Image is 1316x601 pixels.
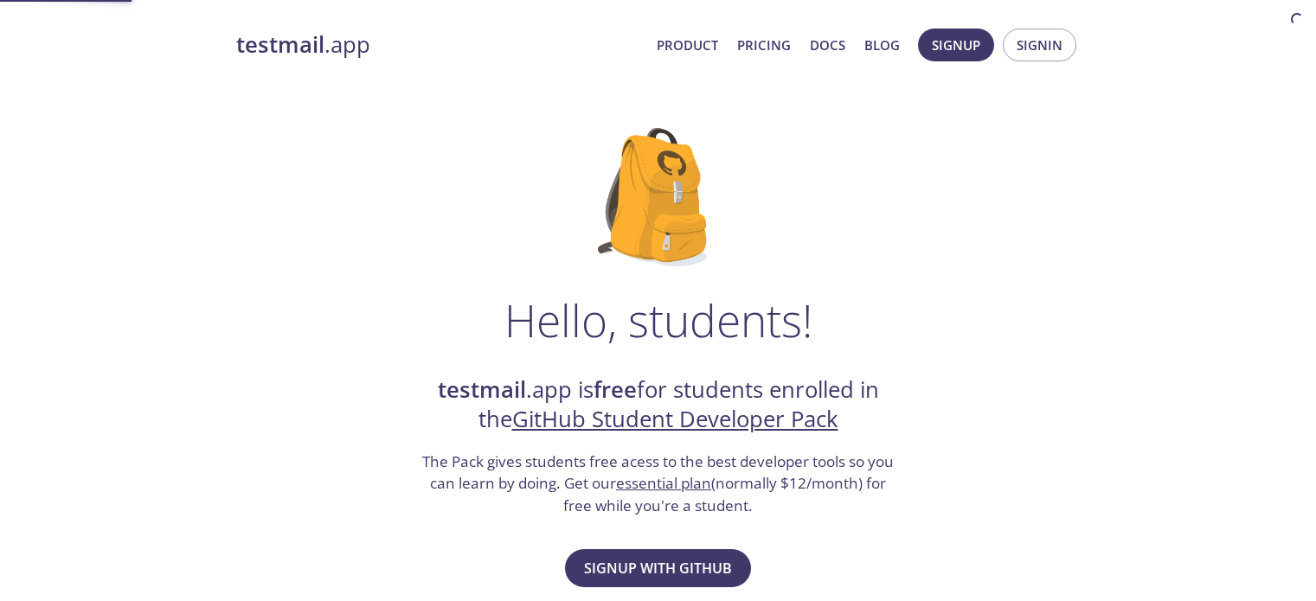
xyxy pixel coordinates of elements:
[657,34,718,56] a: Product
[420,451,896,517] h3: The Pack gives students free acess to the best developer tools so you can learn by doing. Get our...
[420,375,896,435] h2: .app is for students enrolled in the
[438,374,526,405] strong: testmail
[1003,29,1076,61] button: Signin
[864,34,900,56] a: Blog
[565,549,751,587] button: Signup with GitHub
[512,404,838,434] a: GitHub Student Developer Pack
[932,34,980,56] span: Signup
[918,29,994,61] button: Signup
[504,294,812,346] h1: Hello, students!
[737,34,791,56] a: Pricing
[236,29,324,60] strong: testmail
[810,34,845,56] a: Docs
[584,556,732,580] span: Signup with GitHub
[616,473,711,493] a: essential plan
[236,30,643,60] a: testmail.app
[1017,34,1062,56] span: Signin
[594,374,637,405] strong: free
[598,128,718,266] img: github-student-backpack.png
